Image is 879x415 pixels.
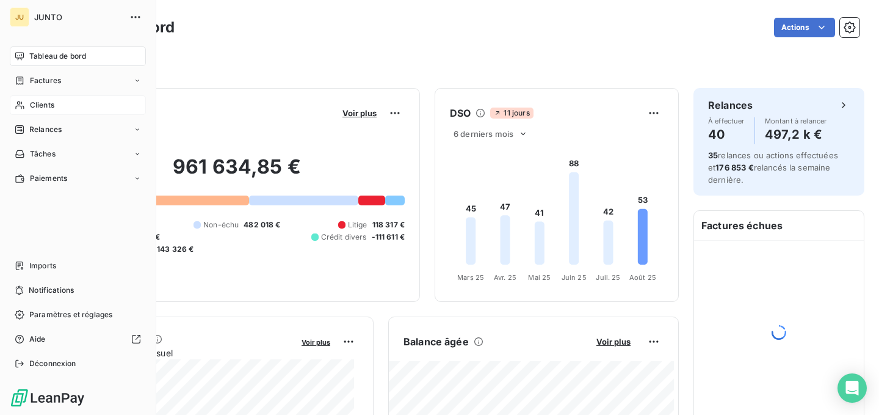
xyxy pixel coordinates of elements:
div: JU [10,7,29,27]
span: Litige [348,219,367,230]
span: À effectuer [708,117,745,125]
a: Factures [10,71,146,90]
span: Non-échu [203,219,239,230]
span: Voir plus [342,108,377,118]
span: Imports [29,260,56,271]
button: Voir plus [298,336,334,347]
a: Clients [10,95,146,115]
button: Actions [774,18,835,37]
span: Aide [29,334,46,345]
h4: 40 [708,125,745,144]
span: -111 611 € [372,232,405,243]
span: Notifications [29,285,74,296]
tspan: Avr. 25 [494,273,516,282]
span: Montant à relancer [765,117,827,125]
h6: Balance âgée [403,334,469,349]
span: 11 jours [490,108,533,119]
span: Crédit divers [321,232,367,243]
h6: Factures échues [694,211,864,240]
h6: Relances [708,98,753,112]
span: -143 326 € [153,244,194,255]
span: Paramètres et réglages [29,309,112,320]
h2: 961 634,85 € [69,155,405,191]
a: Paiements [10,169,146,188]
tspan: Mai 25 [528,273,551,282]
span: Factures [30,75,61,86]
a: Aide [10,329,146,349]
span: 482 018 € [244,219,280,230]
span: Clients [30,100,54,111]
span: Tâches [30,149,56,160]
span: Voir plus [302,338,330,347]
span: Relances [29,124,62,135]
span: 35 [708,150,718,160]
span: Voir plus [596,337,631,347]
span: 176 853 € [715,163,753,172]
span: relances ou actions effectuées et relancés la semaine dernière. [708,150,838,185]
tspan: Août 25 [629,273,656,282]
tspan: Juin 25 [562,273,587,282]
a: Paramètres et réglages [10,305,146,325]
div: Open Intercom Messenger [837,373,867,403]
span: Déconnexion [29,358,76,369]
span: Paiements [30,173,67,184]
a: Relances [10,120,146,139]
span: 118 317 € [372,219,405,230]
button: Voir plus [339,108,380,119]
tspan: Mars 25 [457,273,484,282]
button: Voir plus [593,336,634,347]
span: Chiffre d'affaires mensuel [69,347,293,359]
tspan: Juil. 25 [596,273,620,282]
h4: 497,2 k € [765,125,827,144]
span: 6 derniers mois [454,129,513,139]
a: Tâches [10,144,146,164]
span: JUNTO [34,12,122,22]
img: Logo LeanPay [10,388,85,408]
a: Imports [10,256,146,276]
h6: DSO [450,106,471,120]
a: Tableau de bord [10,46,146,66]
span: Tableau de bord [29,51,86,62]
